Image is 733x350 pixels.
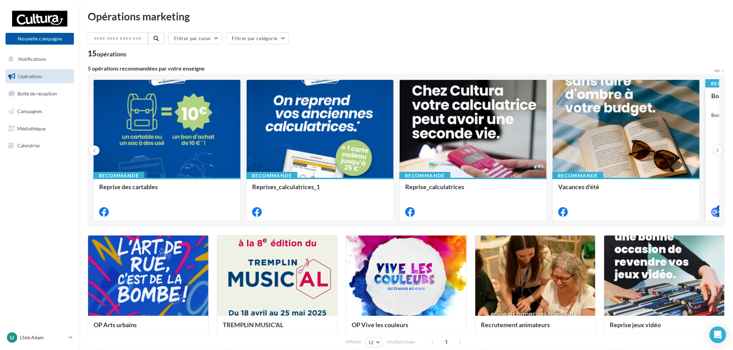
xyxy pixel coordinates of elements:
[365,338,383,347] button: 12
[99,183,235,197] div: Reprise des cartables
[223,321,332,335] div: TREMPLIN MUSIC'AL
[252,183,388,197] div: Reprises_calculatrices_1
[17,108,42,114] span: Campagnes
[18,91,57,96] span: Boîte de réception
[18,73,42,79] span: Opérations
[717,205,723,211] div: 4
[10,334,14,341] span: LI
[168,33,222,44] button: Filtrer par canal
[4,138,75,153] a: Calendrier
[346,339,361,345] span: Afficher
[226,33,289,44] button: Filtrer par catégorie
[94,321,203,335] div: OP Arts urbains
[4,69,75,84] a: Opérations
[710,326,726,343] div: Open Intercom Messenger
[18,56,46,62] span: Notifications
[399,172,450,179] div: Recommandé
[4,52,73,66] button: Notifications
[610,321,719,335] div: Reprise jeux vidéo
[246,172,297,179] div: Recommandé
[441,336,452,347] span: 1
[88,50,126,57] div: 15
[4,86,75,101] a: Boîte de réception
[6,33,74,45] button: Nouvelle campagne
[88,11,725,21] div: Opérations marketing
[93,172,144,179] div: Recommandé
[97,51,126,57] div: opérations
[6,331,74,344] a: LI L'Isle Adam
[4,104,75,119] a: Campagnes
[88,66,714,71] div: 5 opérations recommandées par votre enseigne
[17,125,46,131] span: Médiathèque
[552,172,603,179] div: Recommandé
[17,142,40,148] span: Calendrier
[405,183,541,197] div: Reprise_calculatrices
[368,340,374,345] span: 12
[481,321,590,335] div: Recrutement animateurs
[4,121,75,136] a: Médiathèque
[558,183,694,197] div: Vacances d'été
[20,334,66,341] p: L'Isle Adam
[387,339,415,345] span: résultats/page
[352,321,461,335] div: OP Vive les couleurs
